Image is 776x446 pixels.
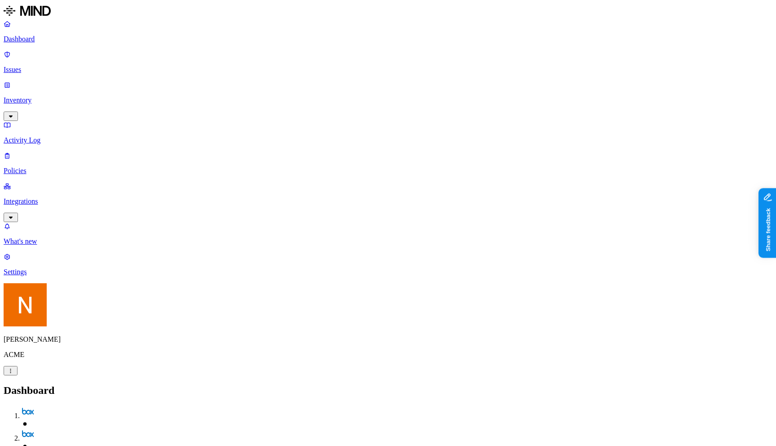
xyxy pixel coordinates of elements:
[4,152,772,175] a: Policies
[4,50,772,74] a: Issues
[4,197,772,205] p: Integrations
[4,4,51,18] img: MIND
[4,268,772,276] p: Settings
[4,4,772,20] a: MIND
[4,384,772,397] h2: Dashboard
[4,253,772,276] a: Settings
[4,182,772,221] a: Integrations
[4,121,772,144] a: Activity Log
[22,406,34,418] img: box.svg
[4,237,772,245] p: What's new
[22,428,34,441] img: box.svg
[4,96,772,104] p: Inventory
[4,167,772,175] p: Policies
[4,66,772,74] p: Issues
[4,222,772,245] a: What's new
[4,136,772,144] p: Activity Log
[4,81,772,120] a: Inventory
[4,20,772,43] a: Dashboard
[4,351,772,359] p: ACME
[4,283,47,326] img: Nitai Mishary
[4,35,772,43] p: Dashboard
